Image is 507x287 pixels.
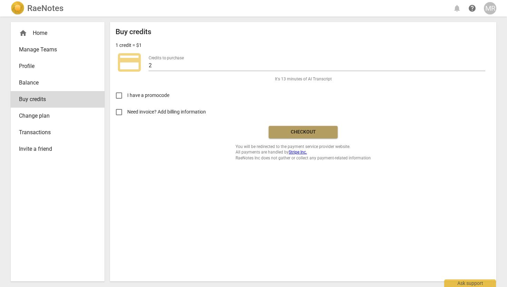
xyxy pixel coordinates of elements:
button: Checkout [269,126,338,138]
span: Transactions [19,128,91,137]
a: Balance [11,75,105,91]
span: Manage Teams [19,46,91,54]
span: credit_card [116,49,143,76]
div: Home [19,29,91,37]
span: Buy credits [19,95,91,103]
span: I have a promocode [127,92,169,99]
span: Checkout [274,129,332,136]
span: Profile [19,62,91,70]
div: Ask support [444,279,496,287]
span: help [468,4,476,12]
img: Logo [11,1,24,15]
a: Change plan [11,108,105,124]
span: Need invoice? Add billing information [127,108,207,116]
a: Invite a friend [11,141,105,157]
a: Buy credits [11,91,105,108]
a: Manage Teams [11,41,105,58]
a: Profile [11,58,105,75]
h2: Buy credits [116,28,151,36]
p: 1 credit = $1 [116,42,142,49]
a: Stripe Inc. [289,150,307,155]
div: Home [11,25,105,41]
span: Balance [19,79,91,87]
label: Credits to purchase [149,56,184,60]
span: home [19,29,27,37]
span: Invite a friend [19,145,91,153]
span: It's 13 minutes of AI Transcript [275,76,332,82]
span: Change plan [19,112,91,120]
a: Transactions [11,124,105,141]
span: You will be redirected to the payment service provider website. All payments are handled by RaeNo... [236,144,371,161]
a: LogoRaeNotes [11,1,63,15]
h2: RaeNotes [27,3,63,13]
button: MR [484,2,496,14]
a: Help [466,2,478,14]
